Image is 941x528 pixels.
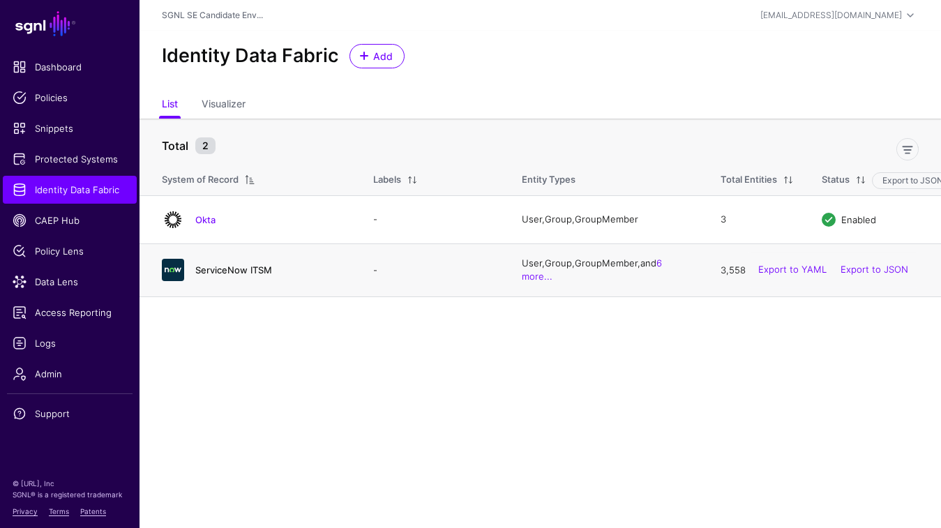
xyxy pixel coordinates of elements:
a: Add [349,44,405,68]
td: 3,558 [707,243,808,296]
a: Access Reporting [3,299,137,326]
p: SGNL® is a registered trademark [13,489,127,500]
a: List [162,92,178,119]
a: Export to JSON [841,264,908,276]
a: CAEP Hub [3,206,137,234]
td: - [359,243,508,296]
span: Dashboard [13,60,127,74]
a: Patents [80,507,106,515]
span: Snippets [13,121,127,135]
a: SGNL [8,8,131,39]
a: Terms [49,507,69,515]
div: Labels [373,173,401,187]
a: Privacy [13,507,38,515]
p: © [URL], Inc [13,478,127,489]
a: Visualizer [202,92,246,119]
small: 2 [195,137,216,154]
span: Data Lens [13,275,127,289]
strong: Total [162,139,188,153]
div: [EMAIL_ADDRESS][DOMAIN_NAME] [760,9,902,22]
td: 3 [707,195,808,243]
a: Admin [3,360,137,388]
a: Okta [195,214,216,225]
span: Support [13,407,127,421]
span: Enabled [841,213,876,225]
img: svg+xml;base64,PHN2ZyB3aWR0aD0iNjQiIGhlaWdodD0iNjQiIHZpZXdCb3g9IjAgMCA2NCA2NCIgZmlsbD0ibm9uZSIgeG... [162,209,184,231]
a: Policies [3,84,137,112]
img: svg+xml;base64,PHN2ZyB3aWR0aD0iNjQiIGhlaWdodD0iNjQiIHZpZXdCb3g9IjAgMCA2NCA2NCIgZmlsbD0ibm9uZSIgeG... [162,259,184,281]
span: Policy Lens [13,244,127,258]
a: ServiceNow ITSM [195,264,272,276]
a: Identity Data Fabric [3,176,137,204]
td: - [359,195,508,243]
span: CAEP Hub [13,213,127,227]
span: Identity Data Fabric [13,183,127,197]
td: User, Group, GroupMember, and [508,243,707,296]
span: Access Reporting [13,306,127,319]
a: Protected Systems [3,145,137,173]
h2: Identity Data Fabric [162,45,338,67]
span: Admin [13,367,127,381]
span: Entity Types [522,174,575,185]
a: Dashboard [3,53,137,81]
span: Add [372,49,395,63]
div: Status [822,173,850,187]
a: Policy Lens [3,237,137,265]
a: Export to YAML [758,264,827,276]
div: System of Record [162,173,239,187]
td: User, Group, GroupMember [508,195,707,243]
a: Snippets [3,114,137,142]
a: Logs [3,329,137,357]
a: SGNL SE Candidate Env... [162,10,263,20]
div: Total Entities [721,173,777,187]
span: Policies [13,91,127,105]
span: Logs [13,336,127,350]
span: Protected Systems [13,152,127,166]
a: Data Lens [3,268,137,296]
